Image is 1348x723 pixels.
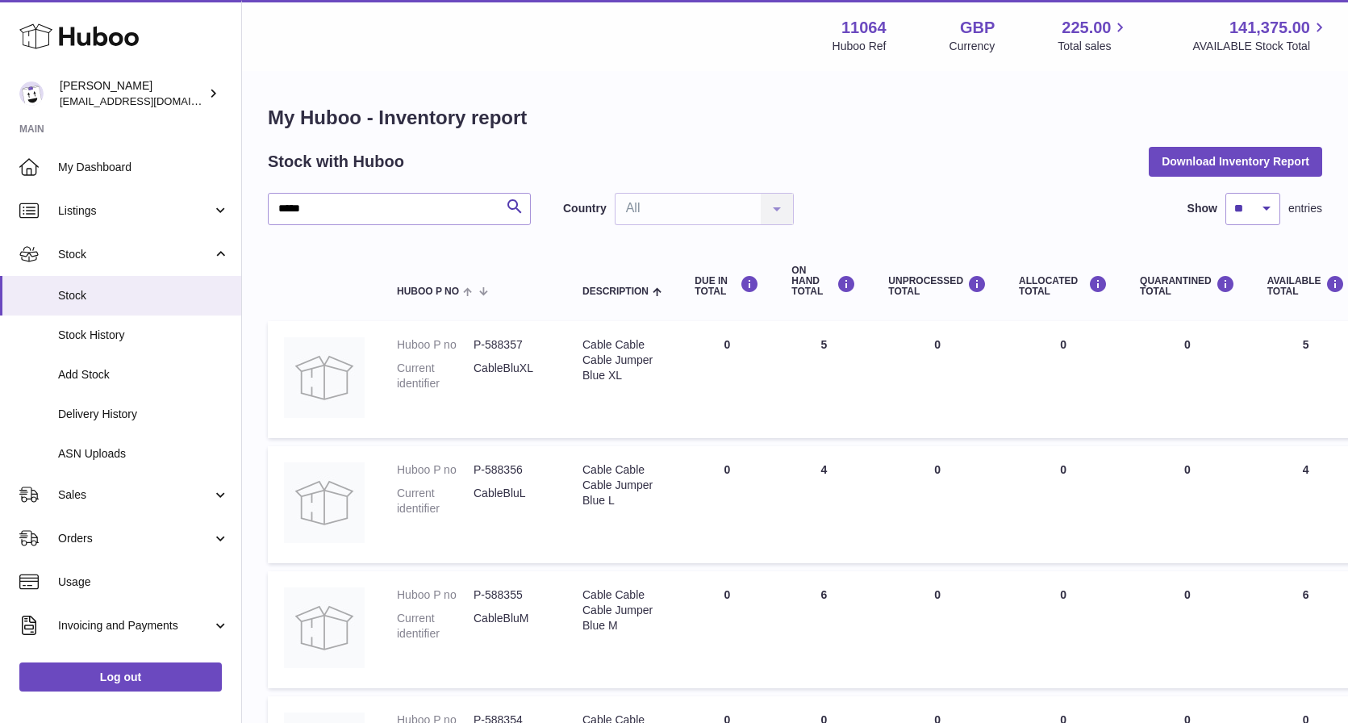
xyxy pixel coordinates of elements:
span: 225.00 [1062,17,1111,39]
h1: My Huboo - Inventory report [268,105,1322,131]
td: 0 [872,446,1003,563]
td: 0 [1003,446,1124,563]
dd: CableBluM [474,611,550,642]
td: 6 [775,571,872,688]
dd: CableBluXL [474,361,550,391]
img: imichellrs@gmail.com [19,81,44,106]
td: 0 [678,571,775,688]
label: Country [563,201,607,216]
span: [EMAIL_ADDRESS][DOMAIN_NAME] [60,94,237,107]
span: Add Stock [58,367,229,382]
span: 0 [1184,338,1191,351]
dt: Huboo P no [397,462,474,478]
div: [PERSON_NAME] [60,78,205,109]
a: 141,375.00 AVAILABLE Stock Total [1192,17,1329,54]
div: Cable Cable Cable Jumper Blue L [582,462,662,508]
span: Orders [58,531,212,546]
span: 141,375.00 [1229,17,1310,39]
td: 0 [678,321,775,438]
a: 225.00 Total sales [1058,17,1129,54]
span: Total sales [1058,39,1129,54]
strong: GBP [960,17,995,39]
span: Stock History [58,328,229,343]
span: My Dashboard [58,160,229,175]
span: Stock [58,288,229,303]
button: Download Inventory Report [1149,147,1322,176]
dd: P-588356 [474,462,550,478]
h2: Stock with Huboo [268,151,404,173]
span: Sales [58,487,212,503]
dt: Current identifier [397,611,474,642]
div: AVAILABLE Total [1267,275,1345,297]
span: Listings [58,203,212,219]
td: 0 [1003,321,1124,438]
span: ASN Uploads [58,446,229,462]
span: Stock [58,247,212,262]
dt: Huboo P no [397,337,474,353]
dd: CableBluL [474,486,550,516]
div: ALLOCATED Total [1019,275,1108,297]
div: DUE IN TOTAL [695,275,759,297]
img: product image [284,587,365,668]
td: 0 [678,446,775,563]
td: 0 [872,321,1003,438]
div: ON HAND Total [791,265,856,298]
a: Log out [19,662,222,692]
div: Currency [949,39,995,54]
div: QUARANTINED Total [1140,275,1235,297]
span: Huboo P no [397,286,459,297]
span: entries [1288,201,1322,216]
dt: Huboo P no [397,587,474,603]
td: 5 [775,321,872,438]
div: Cable Cable Cable Jumper Blue XL [582,337,662,383]
span: Invoicing and Payments [58,618,212,633]
strong: 11064 [841,17,887,39]
img: product image [284,462,365,543]
span: Usage [58,575,229,590]
span: Delivery History [58,407,229,422]
dt: Current identifier [397,486,474,516]
div: Cable Cable Cable Jumper Blue M [582,587,662,633]
td: 0 [1003,571,1124,688]
dt: Current identifier [397,361,474,391]
span: Description [582,286,649,297]
span: 0 [1184,463,1191,476]
td: 0 [872,571,1003,688]
img: product image [284,337,365,418]
td: 4 [775,446,872,563]
dd: P-588357 [474,337,550,353]
div: UNPROCESSED Total [888,275,987,297]
span: AVAILABLE Stock Total [1192,39,1329,54]
span: 0 [1184,588,1191,601]
div: Huboo Ref [833,39,887,54]
dd: P-588355 [474,587,550,603]
label: Show [1187,201,1217,216]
